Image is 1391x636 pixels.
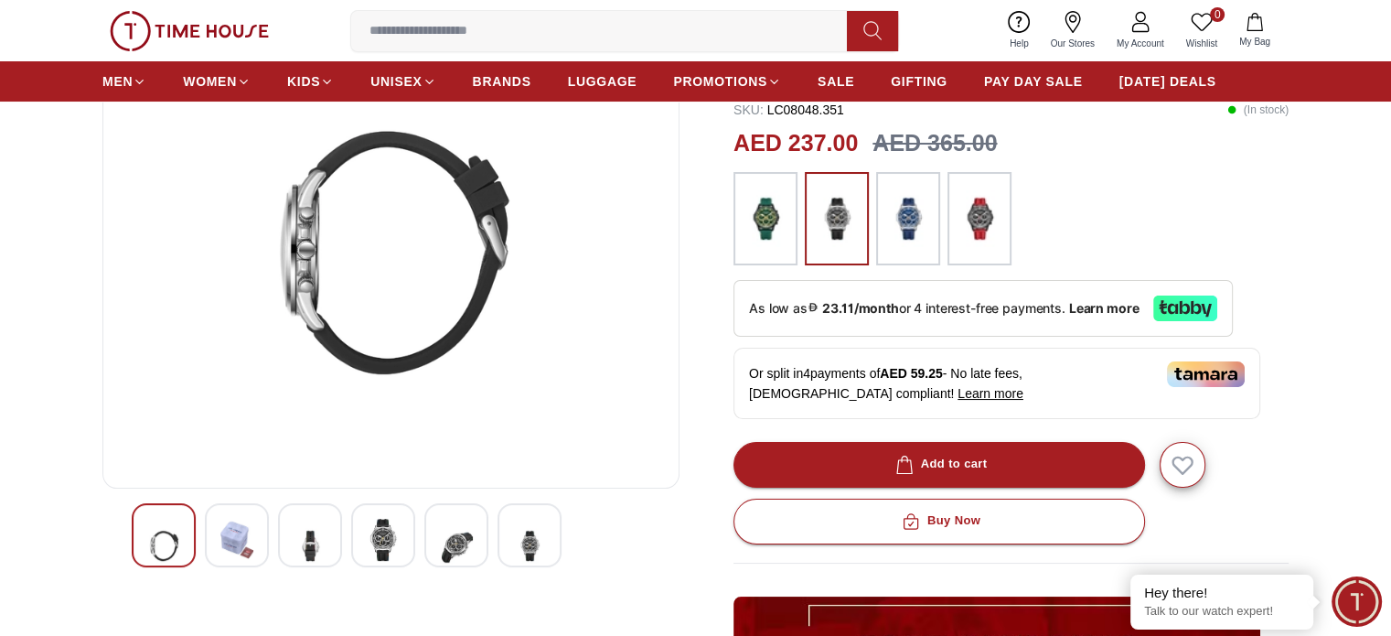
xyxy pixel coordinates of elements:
span: My Account [1109,37,1172,50]
p: Talk to our watch expert! [1144,604,1300,620]
img: ... [814,181,860,256]
img: ... [885,181,931,256]
span: UNISEX [370,72,422,91]
span: MEN [102,72,133,91]
a: LUGGAGE [568,65,637,98]
img: LEE COOPER Men Multi Function Dark Green Dial Watch - LC08048.077 [220,519,253,561]
span: Wishlist [1179,37,1225,50]
a: PROMOTIONS [673,65,781,98]
a: Help [999,7,1040,54]
span: [DATE] DEALS [1119,72,1216,91]
div: Chat Widget [1332,577,1382,627]
a: BRANDS [473,65,531,98]
a: GIFTING [891,65,947,98]
img: LEE COOPER Men Multi Function Dark Green Dial Watch - LC08048.077 [513,519,546,573]
a: KIDS [287,65,334,98]
h3: AED 365.00 [872,126,997,161]
div: Buy Now [898,511,980,532]
span: BRANDS [473,72,531,91]
span: PROMOTIONS [673,72,767,91]
h2: AED 237.00 [733,126,858,161]
img: LEE COOPER Men Multi Function Dark Green Dial Watch - LC08048.077 [440,519,473,573]
img: LEE COOPER Men Multi Function Dark Green Dial Watch - LC08048.077 [118,34,664,473]
img: Tamara [1167,361,1245,387]
span: Help [1002,37,1036,50]
p: LC08048.351 [733,101,844,119]
div: Or split in 4 payments of - No late fees, [DEMOGRAPHIC_DATA] compliant! [733,348,1260,419]
span: PAY DAY SALE [984,72,1083,91]
span: GIFTING [891,72,947,91]
span: Our Stores [1043,37,1102,50]
span: LUGGAGE [568,72,637,91]
a: [DATE] DEALS [1119,65,1216,98]
a: SALE [818,65,854,98]
a: MEN [102,65,146,98]
div: Add to cart [892,454,988,475]
button: My Bag [1228,9,1281,52]
a: Our Stores [1040,7,1106,54]
button: Buy Now [733,499,1145,544]
span: WOMEN [183,72,237,91]
img: ... [957,181,1002,256]
button: Add to cart [733,442,1145,488]
p: ( In stock ) [1227,101,1289,119]
a: 0Wishlist [1175,7,1228,54]
a: PAY DAY SALE [984,65,1083,98]
span: 0 [1210,7,1225,22]
a: UNISEX [370,65,435,98]
span: KIDS [287,72,320,91]
img: ... [110,11,269,51]
img: LEE COOPER Men Multi Function Dark Green Dial Watch - LC08048.077 [147,519,180,573]
span: My Bag [1232,35,1278,49]
span: AED 59.25 [880,366,942,381]
span: SALE [818,72,854,91]
div: Hey there! [1144,584,1300,602]
img: LEE COOPER Men Multi Function Dark Green Dial Watch - LC08048.077 [367,519,400,561]
img: LEE COOPER Men Multi Function Dark Green Dial Watch - LC08048.077 [294,519,326,573]
a: WOMEN [183,65,251,98]
span: SKU : [733,102,764,117]
span: Learn more [958,386,1023,401]
img: ... [743,181,788,256]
